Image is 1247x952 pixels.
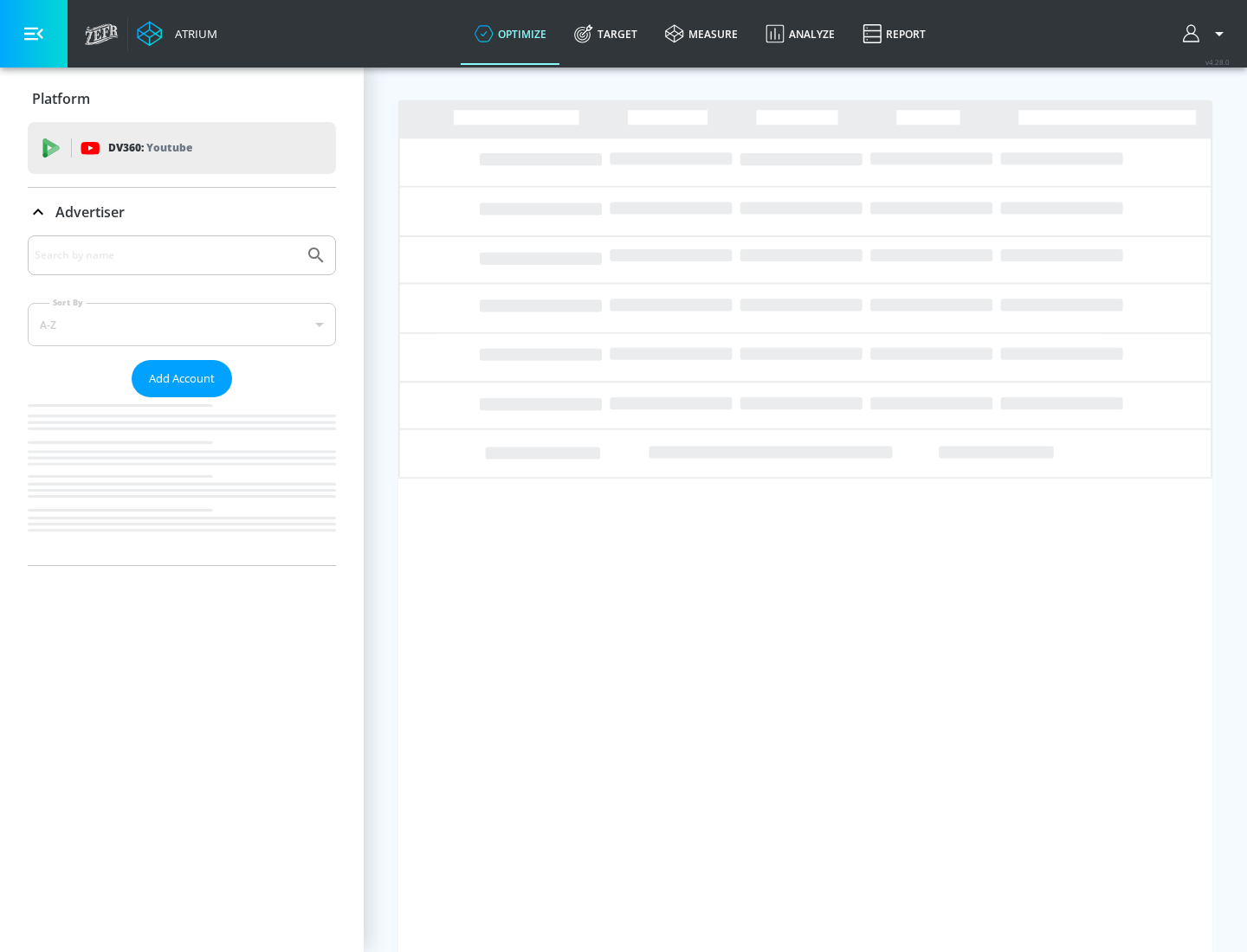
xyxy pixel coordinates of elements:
a: Target [560,3,651,65]
span: Add Account [149,369,215,389]
div: DV360: Youtube [28,122,336,174]
button: Add Account [132,360,232,397]
p: Youtube [146,138,192,157]
nav: list of Advertiser [28,397,336,565]
a: optimize [461,3,560,65]
div: A-Z [28,303,336,346]
a: measure [651,3,752,65]
p: Advertiser [55,203,125,222]
a: Atrium [137,21,217,47]
label: Sort By [49,297,87,308]
p: DV360: [108,138,192,158]
a: Report [849,3,940,65]
span: v 4.28.0 [1205,57,1230,67]
a: Analyze [752,3,849,65]
div: Advertiser [28,235,336,565]
div: Advertiser [28,188,336,236]
input: Search by name [35,244,297,267]
p: Platform [32,89,90,108]
div: Atrium [168,26,217,42]
div: Platform [28,74,336,123]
